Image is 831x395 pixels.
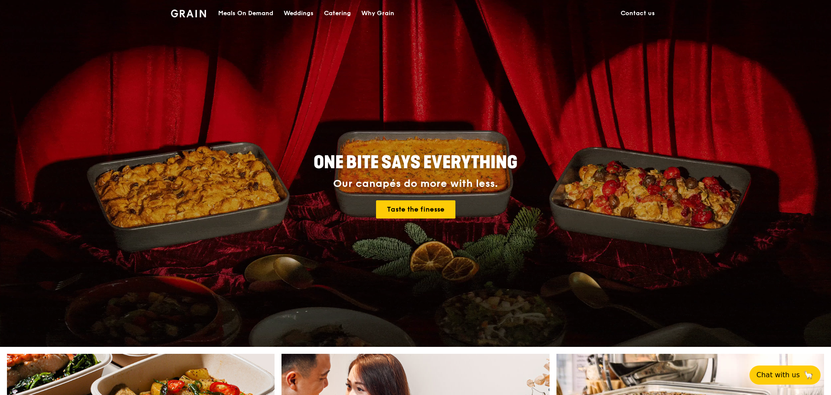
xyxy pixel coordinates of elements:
[803,370,814,380] span: 🦙
[615,0,660,26] a: Contact us
[361,0,394,26] div: Why Grain
[376,200,455,219] a: Taste the finesse
[749,366,821,385] button: Chat with us🦙
[756,370,800,380] span: Chat with us
[319,0,356,26] a: Catering
[218,0,273,26] div: Meals On Demand
[284,0,314,26] div: Weddings
[314,152,517,173] span: ONE BITE SAYS EVERYTHING
[171,10,206,17] img: Grain
[324,0,351,26] div: Catering
[278,0,319,26] a: Weddings
[259,178,572,190] div: Our canapés do more with less.
[356,0,399,26] a: Why Grain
